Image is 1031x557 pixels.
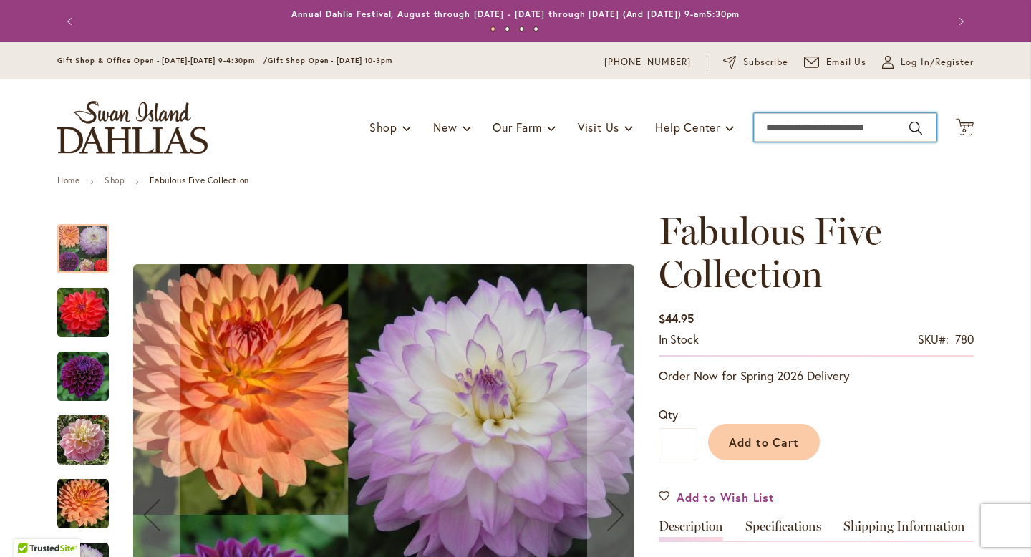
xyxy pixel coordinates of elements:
[369,120,397,135] span: Shop
[490,26,495,32] button: 1 of 4
[57,7,86,36] button: Previous
[804,55,867,69] a: Email Us
[433,120,457,135] span: New
[659,331,699,347] span: In stock
[57,210,123,273] div: Fabulous Five Collection
[11,506,51,546] iframe: Launch Accessibility Center
[57,415,109,466] img: GABBIE'S WISH
[956,118,974,137] button: 6
[962,125,967,135] span: 6
[745,520,821,541] a: Specifications
[826,55,867,69] span: Email Us
[945,7,974,36] button: Next
[57,56,268,65] span: Gift Shop & Office Open - [DATE]-[DATE] 9-4:30pm /
[882,55,974,69] a: Log In/Register
[843,520,965,541] a: Shipping Information
[723,55,788,69] a: Subscribe
[604,55,691,69] a: [PHONE_NUMBER]
[57,401,123,465] div: GABBIE'S WISH
[268,56,392,65] span: Gift Shop Open - [DATE] 10-3pm
[578,120,619,135] span: Visit Us
[57,287,109,339] img: COOPER BLAINE
[150,175,248,185] strong: Fabulous Five Collection
[105,175,125,185] a: Shop
[955,331,974,348] div: 780
[655,120,720,135] span: Help Center
[533,26,538,32] button: 4 of 4
[901,55,974,69] span: Log In/Register
[57,337,123,401] div: DIVA
[519,26,524,32] button: 3 of 4
[677,489,775,505] span: Add to Wish List
[505,26,510,32] button: 2 of 4
[57,273,123,337] div: COOPER BLAINE
[659,489,775,505] a: Add to Wish List
[659,311,694,326] span: $44.95
[743,55,788,69] span: Subscribe
[918,331,949,347] strong: SKU
[659,520,723,541] a: Description
[57,101,208,154] a: store logo
[57,478,109,530] img: GABRIELLE MARIE
[708,424,820,460] button: Add to Cart
[291,9,740,19] a: Annual Dahlia Festival, August through [DATE] - [DATE] through [DATE] (And [DATE]) 9-am5:30pm
[659,331,699,348] div: Availability
[729,435,800,450] span: Add to Cart
[57,465,123,528] div: GABRIELLE MARIE
[659,367,974,384] p: Order Now for Spring 2026 Delivery
[57,175,79,185] a: Home
[659,208,882,296] span: Fabulous Five Collection
[57,351,109,402] img: DIVA
[493,120,541,135] span: Our Farm
[659,407,678,422] span: Qty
